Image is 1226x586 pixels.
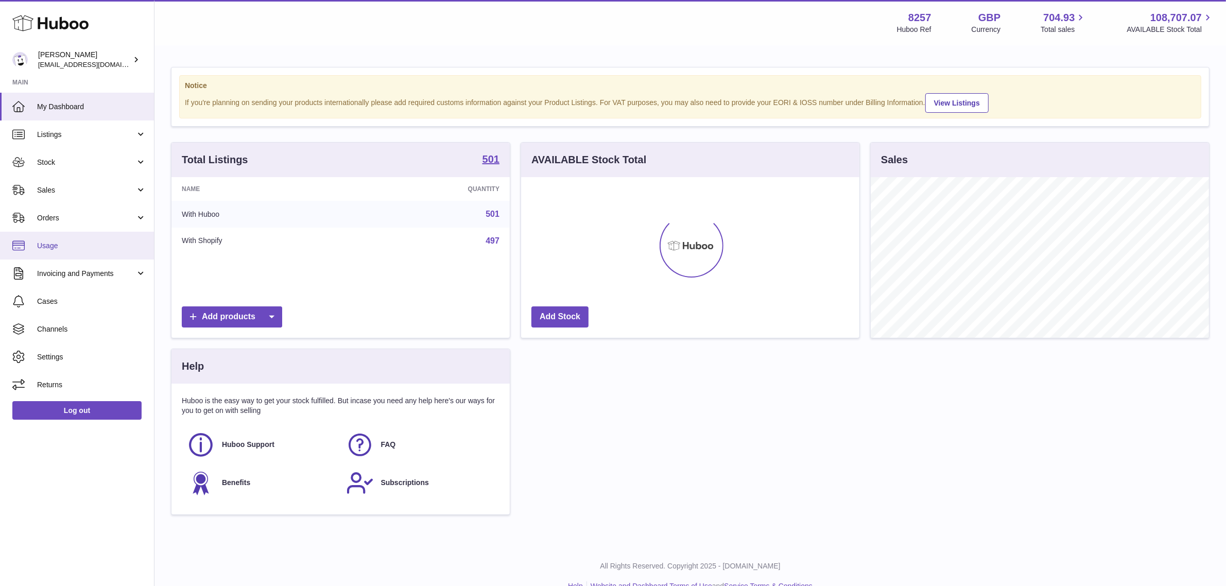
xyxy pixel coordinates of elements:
a: FAQ [346,431,495,459]
span: Settings [37,352,146,362]
a: Benefits [187,469,336,497]
span: Usage [37,241,146,251]
td: With Huboo [171,201,354,228]
strong: 8257 [908,11,931,25]
strong: Notice [185,81,1196,91]
span: 108,707.07 [1150,11,1202,25]
span: Total sales [1041,25,1086,35]
div: Currency [972,25,1001,35]
a: 108,707.07 AVAILABLE Stock Total [1127,11,1214,35]
img: internalAdmin-8257@internal.huboo.com [12,52,28,67]
h3: AVAILABLE Stock Total [531,153,646,167]
td: With Shopify [171,228,354,254]
span: [EMAIL_ADDRESS][DOMAIN_NAME] [38,60,151,68]
span: Benefits [222,478,250,488]
a: Log out [12,401,142,420]
th: Name [171,177,354,201]
strong: 501 [482,154,499,164]
span: 704.93 [1043,11,1075,25]
span: Cases [37,297,146,306]
h3: Help [182,359,204,373]
a: 497 [486,236,499,245]
a: Add Stock [531,306,589,328]
a: 501 [482,154,499,166]
a: View Listings [925,93,989,113]
span: Subscriptions [381,478,429,488]
a: Subscriptions [346,469,495,497]
a: Add products [182,306,282,328]
p: All Rights Reserved. Copyright 2025 - [DOMAIN_NAME] [163,561,1218,571]
span: Returns [37,380,146,390]
span: Listings [37,130,135,140]
div: If you're planning on sending your products internationally please add required customs informati... [185,92,1196,113]
span: Stock [37,158,135,167]
div: Huboo Ref [897,25,931,35]
span: Huboo Support [222,440,274,450]
span: AVAILABLE Stock Total [1127,25,1214,35]
span: Orders [37,213,135,223]
a: 704.93 Total sales [1041,11,1086,35]
strong: GBP [978,11,1000,25]
div: [PERSON_NAME] [38,50,131,70]
p: Huboo is the easy way to get your stock fulfilled. But incase you need any help here's our ways f... [182,396,499,416]
h3: Sales [881,153,908,167]
h3: Total Listings [182,153,248,167]
span: FAQ [381,440,396,450]
span: Invoicing and Payments [37,269,135,279]
a: 501 [486,210,499,218]
a: Huboo Support [187,431,336,459]
th: Quantity [354,177,510,201]
span: Sales [37,185,135,195]
span: My Dashboard [37,102,146,112]
span: Channels [37,324,146,334]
